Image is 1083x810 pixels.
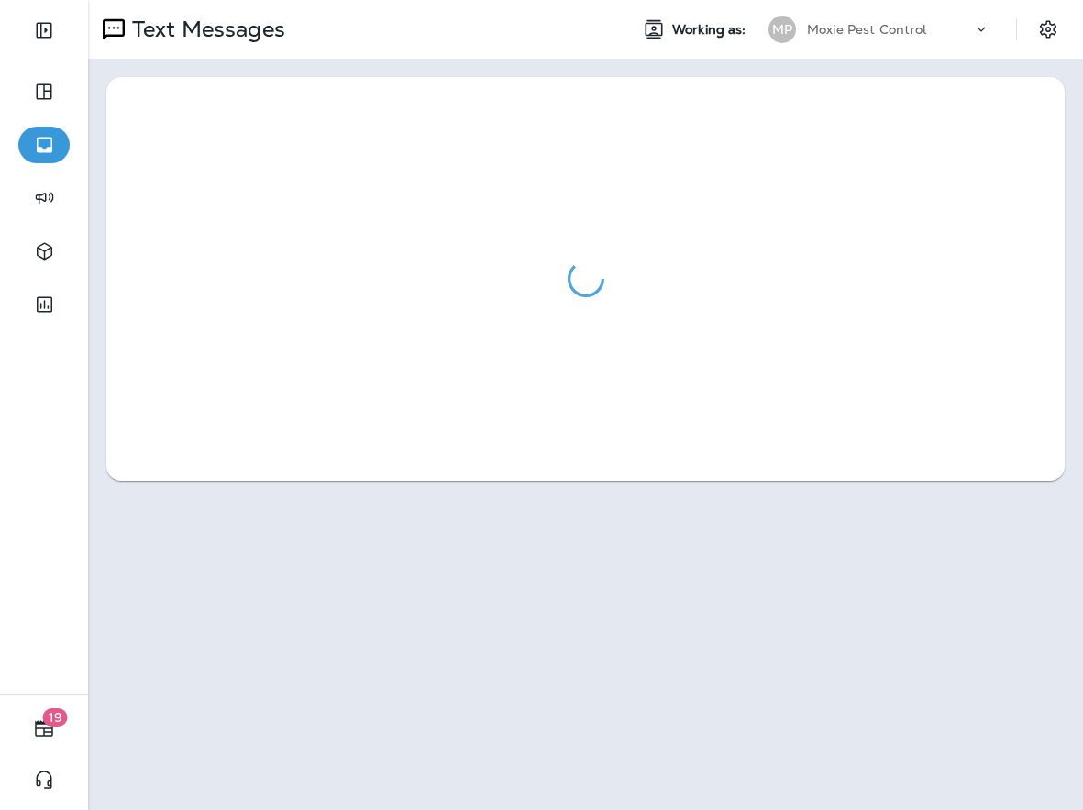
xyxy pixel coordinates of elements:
p: Text Messages [125,16,285,43]
span: 19 [43,708,68,727]
p: Moxie Pest Control [807,22,927,37]
button: 19 [18,710,70,747]
button: Expand Sidebar [18,12,70,49]
button: Settings [1032,13,1065,46]
div: MP [768,16,796,43]
span: Working as: [672,22,750,38]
